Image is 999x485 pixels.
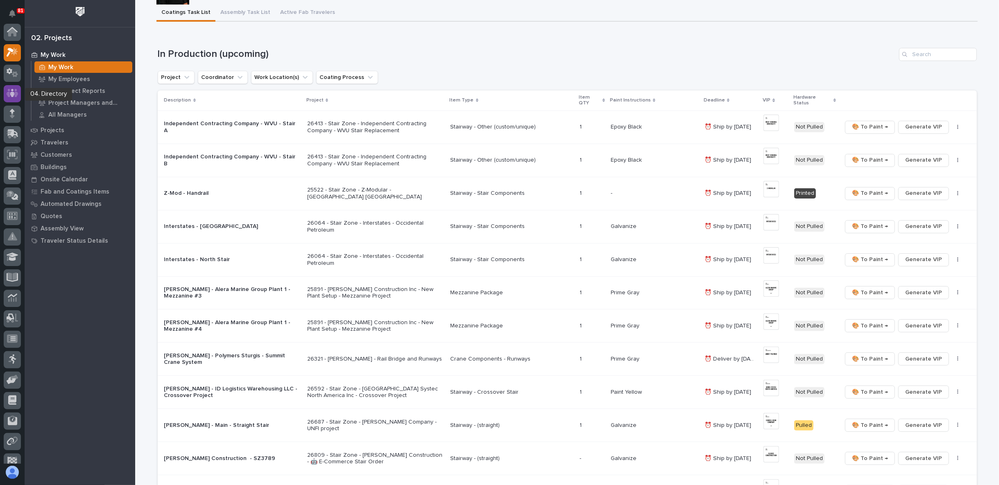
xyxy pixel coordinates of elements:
[158,144,977,177] tr: Independent Contracting Company - WVU - Stair B26413 - Stair Zone - Independent Contracting Compa...
[611,188,614,197] p: -
[164,286,301,300] p: [PERSON_NAME] - Alera Marine Group Plant 1 - Mezzanine #3
[611,255,638,263] p: Galvanize
[611,288,641,296] p: Prime Gray
[580,453,583,462] p: -
[251,71,313,84] button: Work Location(s)
[164,120,301,134] p: Independent Contracting Company - WVU - Stair A
[451,323,573,329] p: Mezzanine Package
[307,286,444,300] p: 25891 - [PERSON_NAME] Construction Inc - New Plant Setup - Mezzanine Project
[905,122,942,132] span: Generate VIP
[451,455,573,462] p: Stairway - (straight)
[794,453,825,464] div: Not Pulled
[705,255,753,263] p: ⏰ Ship by [DATE]
[164,256,301,263] p: Interstates - North Stair
[41,188,109,196] p: Fab and Coatings Items
[451,422,573,429] p: Stairway - (straight)
[451,190,573,197] p: Stairway - Stair Components
[41,237,108,245] p: Traveler Status Details
[41,164,67,171] p: Buildings
[794,155,825,165] div: Not Pulled
[164,352,301,366] p: [PERSON_NAME] - Polymers Sturgis - Summit Crane System
[451,124,573,131] p: Stairway - Other (custom/unique)
[763,96,770,105] p: VIP
[158,309,977,343] tr: [PERSON_NAME] - Alera Marine Group Plant 1 - Mezzanine #425891 - [PERSON_NAME] Construction Inc -...
[794,387,825,397] div: Not Pulled
[845,286,895,299] button: 🎨 To Paint →
[611,221,638,230] p: Galvanize
[794,288,825,298] div: Not Pulled
[898,121,949,134] button: Generate VIP
[48,64,73,71] p: My Work
[705,288,753,296] p: ⏰ Ship by [DATE]
[852,453,888,463] span: 🎨 To Paint →
[164,319,301,333] p: [PERSON_NAME] - Alera Marine Group Plant 1 - Mezzanine #4
[852,255,888,264] span: 🎨 To Paint →
[794,122,825,132] div: Not Pulled
[164,96,191,105] p: Description
[580,188,583,197] p: 1
[41,225,84,232] p: Assembly View
[451,389,573,396] p: Stairway - Crossover Stair
[451,157,573,164] p: Stairway - Other (custom/unique)
[307,253,444,267] p: 26064 - Stair Zone - Interstates - Occidental Petroleum
[41,151,72,159] p: Customers
[845,319,895,332] button: 🎨 To Paint →
[899,48,977,61] input: Search
[164,386,301,399] p: [PERSON_NAME] - ID Logistics Warehousing LLC - Crossover Project
[905,288,942,298] span: Generate VIP
[158,409,977,442] tr: [PERSON_NAME] - Main - Straight Stair26687 - Stair Zone - [PERSON_NAME] Company - UNFI projectSta...
[852,288,888,298] span: 🎨 To Paint →
[898,319,949,332] button: Generate VIP
[845,386,895,399] button: 🎨 To Paint →
[905,420,942,430] span: Generate VIP
[705,453,753,462] p: ⏰ Ship by [DATE]
[25,235,135,247] a: Traveler Status Details
[18,8,23,14] p: 81
[10,10,21,23] div: Notifications81
[611,122,643,131] p: Epoxy Black
[32,73,135,85] a: My Employees
[307,356,444,363] p: 26321 - [PERSON_NAME] - Rail Bridge and Runways
[852,188,888,198] span: 🎨 To Paint →
[611,387,643,396] p: Paint Yellow
[41,127,64,134] p: Projects
[705,122,753,131] p: ⏰ Ship by [DATE]
[852,155,888,165] span: 🎨 To Paint →
[32,61,135,73] a: My Work
[158,48,896,60] h1: In Production (upcoming)
[793,93,831,108] p: Hardware Status
[32,109,135,120] a: All Managers
[275,5,340,22] button: Active Fab Travelers
[794,188,816,199] div: Printed
[41,213,62,220] p: Quotes
[307,419,444,433] p: 26687 - Stair Zone - [PERSON_NAME] Company - UNFI project
[451,256,573,263] p: Stairway - Stair Components
[852,420,888,430] span: 🎨 To Paint →
[307,386,444,399] p: 26592 - Stair Zone - [GEOGRAPHIC_DATA] Systec North America Inc - Crossover Project
[48,88,105,95] p: My Indirect Reports
[316,71,378,84] button: Coating Process
[158,276,977,309] tr: [PERSON_NAME] - Alera Marine Group Plant 1 - Mezzanine #325891 - [PERSON_NAME] Construction Inc -...
[158,243,977,276] tr: Interstates - North Stair26064 - Stair Zone - Interstates - Occidental PetroleumStairway - Stair ...
[852,387,888,397] span: 🎨 To Paint →
[164,422,301,429] p: [PERSON_NAME] - Main - Straight Stair
[215,5,275,22] button: Assembly Task List
[794,420,813,431] div: Pulled
[611,155,643,164] p: Epoxy Black
[705,155,753,164] p: ⏰ Ship by [DATE]
[905,188,942,198] span: Generate VIP
[198,71,248,84] button: Coordinator
[158,177,977,210] tr: Z-Mod - Handrail25522 - Stair Zone - Z-Modular - [GEOGRAPHIC_DATA] [GEOGRAPHIC_DATA]Stairway - St...
[41,139,68,147] p: Travelers
[898,154,949,167] button: Generate VIP
[845,253,895,266] button: 🎨 To Paint →
[41,201,102,208] p: Automated Drawings
[611,321,641,329] p: Prime Gray
[25,210,135,222] a: Quotes
[845,121,895,134] button: 🎨 To Paint →
[450,96,474,105] p: Item Type
[164,455,301,462] p: [PERSON_NAME] Construction - SZ3789
[25,173,135,185] a: Onsite Calendar
[164,153,301,167] p: Independent Contracting Company - WVU - Stair B
[4,5,21,22] button: Notifications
